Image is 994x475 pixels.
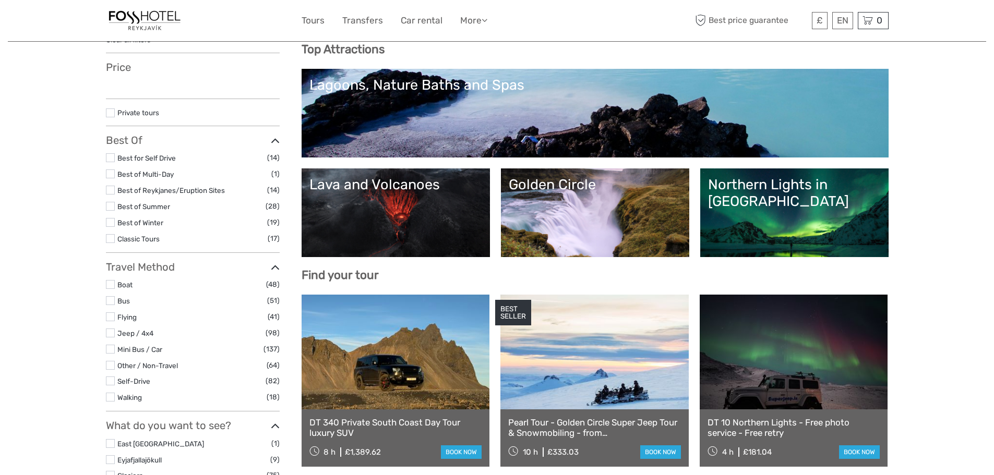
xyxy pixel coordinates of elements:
a: Private tours [117,108,159,117]
span: 10 h [523,447,538,457]
a: book now [640,445,681,459]
a: Lagoons, Nature Baths and Spas [309,77,881,150]
div: BEST SELLER [495,300,531,326]
a: book now [441,445,482,459]
a: Best of Summer [117,202,170,211]
a: Mini Bus / Car [117,345,162,354]
a: Bus [117,297,130,305]
a: DT 340 Private South Coast Day Tour luxury SUV [309,417,482,439]
div: Northern Lights in [GEOGRAPHIC_DATA] [708,176,881,210]
a: Pearl Tour - Golden Circle Super Jeep Tour & Snowmobiling - from [GEOGRAPHIC_DATA] [508,417,681,439]
span: (48) [266,278,280,290]
div: EN [832,12,853,29]
a: Flying [117,313,137,321]
a: DT 10 Northern Lights - Free photo service - Free retry [708,417,880,439]
a: book now [839,445,880,459]
span: £ [817,15,823,26]
a: East [GEOGRAPHIC_DATA] [117,440,204,448]
span: (14) [267,152,280,164]
span: (98) [266,327,280,339]
span: (82) [266,375,280,387]
div: £181.04 [743,447,772,457]
h3: What do you want to see? [106,419,280,432]
span: (14) [267,184,280,196]
h3: Price [106,61,280,74]
span: (51) [267,295,280,307]
span: 0 [875,15,884,26]
a: Boat [117,281,133,289]
div: £333.03 [547,447,579,457]
a: Jeep / 4x4 [117,329,153,337]
a: Tours [302,13,325,28]
a: Best for Self Drive [117,154,176,162]
h3: Travel Method [106,261,280,273]
div: Golden Circle [509,176,681,193]
div: Lagoons, Nature Baths and Spas [309,77,881,93]
span: (17) [268,233,280,245]
a: More [460,13,487,28]
span: (1) [271,437,280,449]
img: 1357-20722262-a0dc-4fd2-8fc5-b62df901d176_logo_small.jpg [106,8,183,33]
span: (137) [264,343,280,355]
div: Lava and Volcanoes [309,176,482,193]
b: Top Attractions [302,42,385,56]
a: Eyjafjallajökull [117,456,162,464]
span: (28) [266,200,280,212]
span: (9) [270,454,280,466]
span: Best price guarantee [693,12,809,29]
a: Car rental [401,13,442,28]
a: Best of Reykjanes/Eruption Sites [117,186,225,194]
a: Classic Tours [117,235,160,243]
a: Best of Winter [117,218,163,227]
a: Golden Circle [509,176,681,249]
a: Northern Lights in [GEOGRAPHIC_DATA] [708,176,881,249]
span: (41) [268,311,280,323]
a: Transfers [342,13,383,28]
span: (1) [271,168,280,180]
span: (19) [267,216,280,228]
a: Self-Drive [117,377,150,385]
b: Find your tour [302,268,379,282]
span: (64) [267,359,280,371]
div: £1,389.62 [345,447,381,457]
span: 4 h [722,447,734,457]
a: Lava and Volcanoes [309,176,482,249]
a: Best of Multi-Day [117,170,174,178]
a: Walking [117,393,142,401]
span: (18) [267,391,280,403]
span: 8 h [324,447,336,457]
h3: Best Of [106,134,280,147]
a: Other / Non-Travel [117,361,178,370]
